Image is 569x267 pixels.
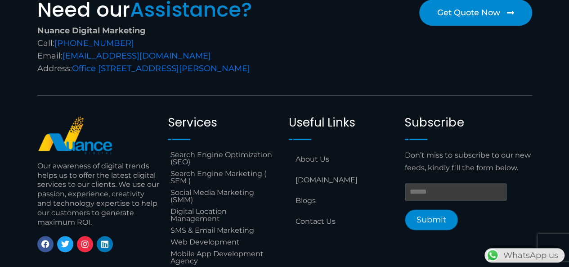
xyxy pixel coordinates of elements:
p: Don’t miss to subscribe to our new feeds, kindly fill the form below. [405,149,532,174]
a: Contact Us [289,211,396,232]
a: [DOMAIN_NAME] [289,170,396,190]
h2: Services [168,116,280,130]
a: SMS & Email Marketing [168,225,280,236]
button: Submit [405,209,458,230]
a: Web Development [168,236,280,248]
div: WhatsApp us [484,248,565,262]
a: Digital Location Management [168,206,280,225]
strong: Nuance Digital Marketing [37,26,146,36]
p: Our awareness of digital trends helps us to offer the latest digital services to our clients. We ... [37,162,159,227]
a: About Us [289,149,396,170]
a: Office [STREET_ADDRESS][PERSON_NAME] [72,63,250,73]
h2: Subscribe [405,116,532,130]
a: Blogs [289,190,396,211]
h2: Useful Links [289,116,396,130]
a: Search Engine Optimization (SEO) [168,149,280,168]
a: [EMAIL_ADDRESS][DOMAIN_NAME] [63,51,211,61]
div: Call: Email: Address: [37,24,280,75]
a: Social Media Marketing (SMM) [168,187,280,206]
a: Search Engine Marketing ( SEM ) [168,168,280,187]
a: WhatsAppWhatsApp us [484,250,565,260]
img: WhatsApp [485,248,500,262]
span: Get Quote Now [437,9,500,17]
a: Mobile App Development Agency [168,248,280,267]
a: [PHONE_NUMBER] [54,38,134,48]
